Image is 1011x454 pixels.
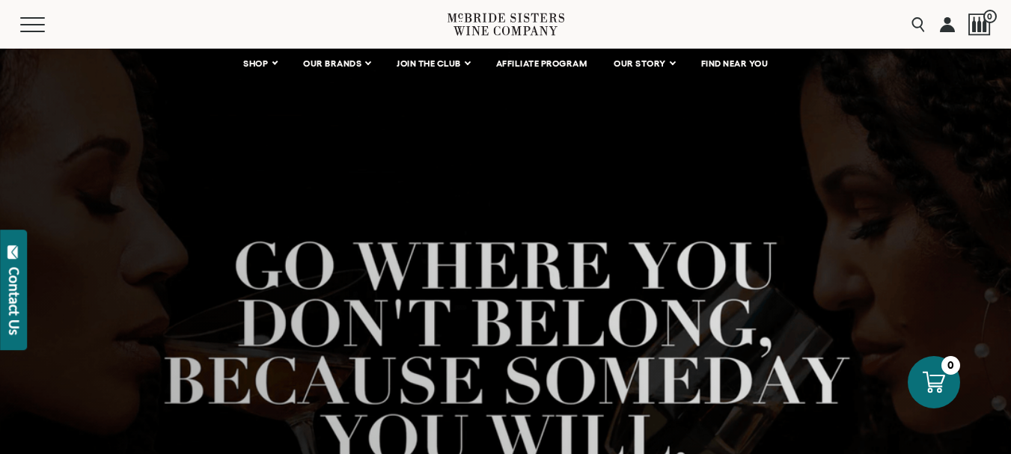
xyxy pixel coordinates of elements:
span: AFFILIATE PROGRAM [496,58,587,69]
a: OUR STORY [604,49,684,79]
span: JOIN THE CLUB [397,58,461,69]
button: Mobile Menu Trigger [20,17,74,32]
a: SHOP [233,49,286,79]
span: SHOP [243,58,269,69]
div: Contact Us [7,267,22,335]
a: OUR BRANDS [293,49,379,79]
a: AFFILIATE PROGRAM [486,49,597,79]
div: 0 [941,356,960,375]
a: JOIN THE CLUB [387,49,479,79]
span: OUR BRANDS [303,58,361,69]
span: FIND NEAR YOU [701,58,769,69]
span: 0 [983,10,997,23]
span: OUR STORY [614,58,666,69]
a: FIND NEAR YOU [691,49,778,79]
